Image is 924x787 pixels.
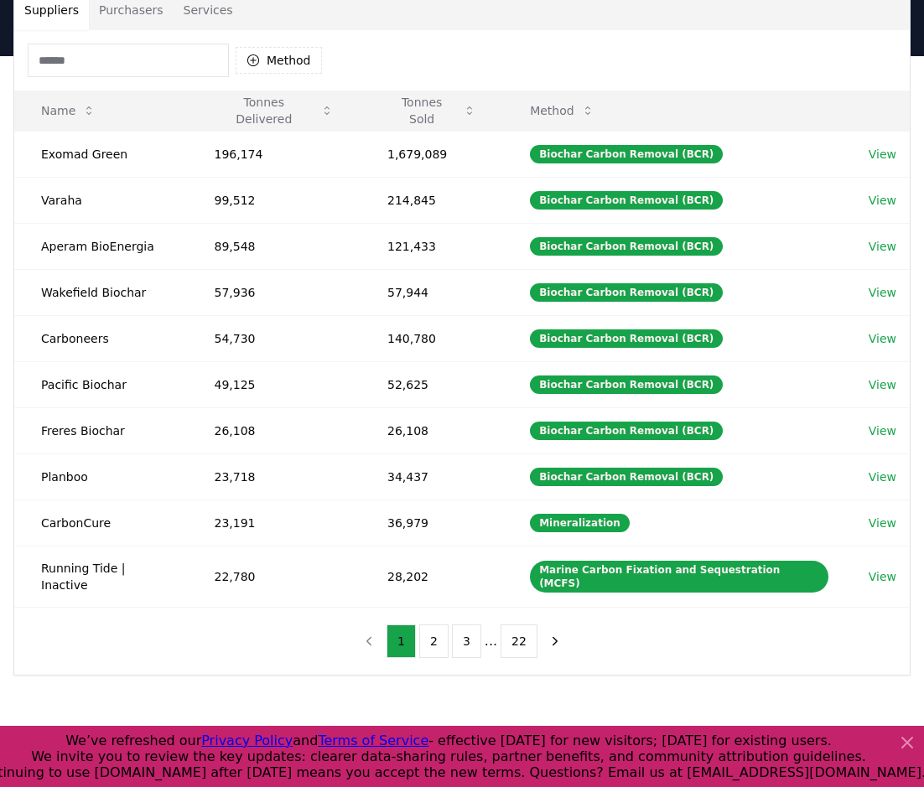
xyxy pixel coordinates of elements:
[517,94,608,127] button: Method
[14,131,187,177] td: Exomad Green
[485,631,497,651] li: ...
[530,468,723,486] div: Biochar Carbon Removal (BCR)
[530,145,723,163] div: Biochar Carbon Removal (BCR)
[541,624,569,658] button: next page
[187,407,360,453] td: 26,108
[187,131,360,177] td: 196,174
[530,561,828,593] div: Marine Carbon Fixation and Sequestration (MCFS)
[869,192,896,209] a: View
[869,469,896,485] a: View
[361,546,503,607] td: 28,202
[530,375,723,394] div: Biochar Carbon Removal (BCR)
[869,515,896,531] a: View
[501,624,537,658] button: 22
[361,223,503,269] td: 121,433
[869,568,896,585] a: View
[869,238,896,255] a: View
[361,177,503,223] td: 214,845
[187,223,360,269] td: 89,548
[200,94,346,127] button: Tonnes Delivered
[187,269,360,315] td: 57,936
[187,500,360,546] td: 23,191
[187,453,360,500] td: 23,718
[530,329,723,348] div: Biochar Carbon Removal (BCR)
[869,146,896,163] a: View
[361,500,503,546] td: 36,979
[452,624,481,658] button: 3
[187,546,360,607] td: 22,780
[187,361,360,407] td: 49,125
[361,269,503,315] td: 57,944
[361,315,503,361] td: 140,780
[14,453,187,500] td: Planboo
[361,407,503,453] td: 26,108
[869,376,896,393] a: View
[14,407,187,453] td: Freres Biochar
[361,131,503,177] td: 1,679,089
[236,47,322,74] button: Method
[14,315,187,361] td: Carboneers
[361,453,503,500] td: 34,437
[530,191,723,210] div: Biochar Carbon Removal (BCR)
[14,177,187,223] td: Varaha
[869,422,896,439] a: View
[530,283,723,302] div: Biochar Carbon Removal (BCR)
[187,315,360,361] td: 54,730
[361,361,503,407] td: 52,625
[187,177,360,223] td: 99,512
[28,94,109,127] button: Name
[387,624,416,658] button: 1
[14,500,187,546] td: CarbonCure
[14,361,187,407] td: Pacific Biochar
[530,422,723,440] div: Biochar Carbon Removal (BCR)
[869,284,896,301] a: View
[869,330,896,347] a: View
[14,269,187,315] td: Wakefield Biochar
[14,223,187,269] td: Aperam BioEnergia
[530,514,630,532] div: Mineralization
[530,237,723,256] div: Biochar Carbon Removal (BCR)
[374,94,490,127] button: Tonnes Sold
[14,546,187,607] td: Running Tide | Inactive
[419,624,449,658] button: 2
